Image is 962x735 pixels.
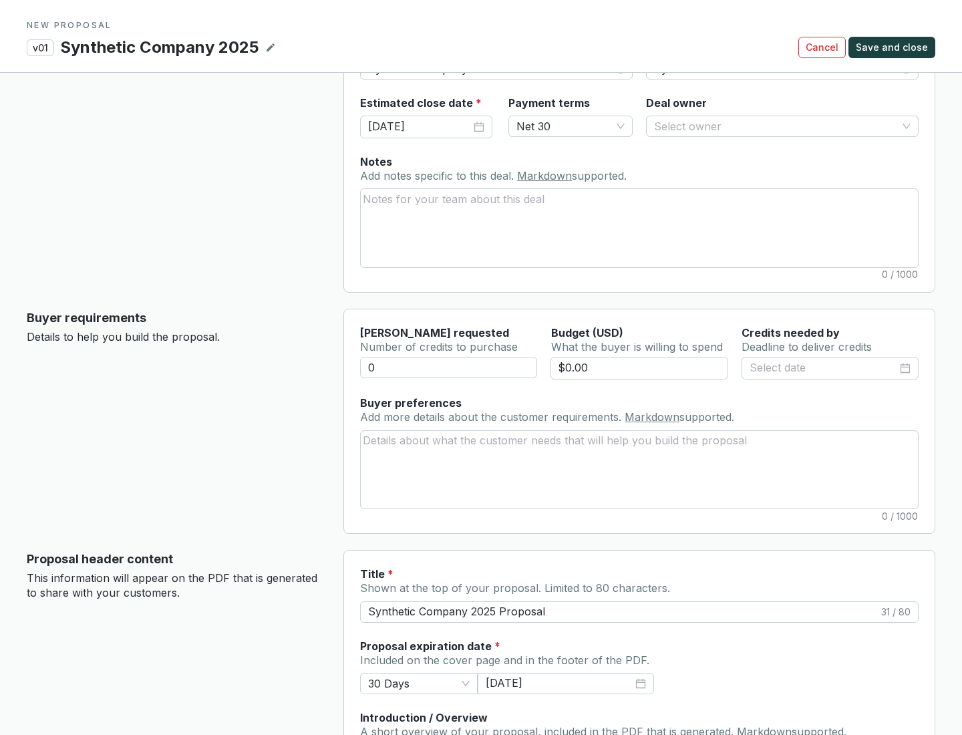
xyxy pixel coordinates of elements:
span: Net 30 [516,116,625,136]
span: Shown at the top of your proposal. Limited to 80 characters. [360,581,670,595]
label: Estimated close date [360,96,482,110]
span: Save and close [856,41,928,54]
input: Select date [486,676,633,692]
p: Synthetic Company 2025 [59,36,260,59]
span: Deadline to deliver credits [742,340,872,353]
span: Add notes specific to this deal. [360,169,517,182]
span: Add more details about the customer requirements. [360,410,625,424]
input: Select date [368,118,471,136]
label: Payment terms [508,96,590,110]
button: Cancel [798,37,846,58]
a: Markdown [517,169,572,182]
span: supported. [679,410,734,424]
span: Number of credits to purchase [360,340,518,353]
p: This information will appear on the PDF that is generated to share with your customers. [27,571,322,600]
a: Markdown [625,410,679,424]
p: Buyer requirements [27,309,322,327]
span: 31 / 80 [881,605,911,619]
p: NEW PROPOSAL [27,20,935,31]
p: Proposal header content [27,550,322,569]
span: What the buyer is willing to spend [551,340,723,353]
label: Title [360,567,393,581]
span: Cancel [806,41,838,54]
p: Details to help you build the proposal. [27,330,322,345]
label: Deal owner [646,96,707,110]
label: Proposal expiration date [360,639,500,653]
input: Select date [750,359,897,377]
label: [PERSON_NAME] requested [360,325,509,340]
button: Save and close [848,37,935,58]
p: v01 [27,39,54,56]
label: Buyer preferences [360,396,462,410]
label: Notes [360,154,392,169]
span: supported. [572,169,627,182]
span: 30 Days [368,674,470,694]
span: Budget (USD) [551,326,623,339]
label: Credits needed by [742,325,840,340]
label: Introduction / Overview [360,710,488,725]
span: Included on the cover page and in the footer of the PDF. [360,653,649,667]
